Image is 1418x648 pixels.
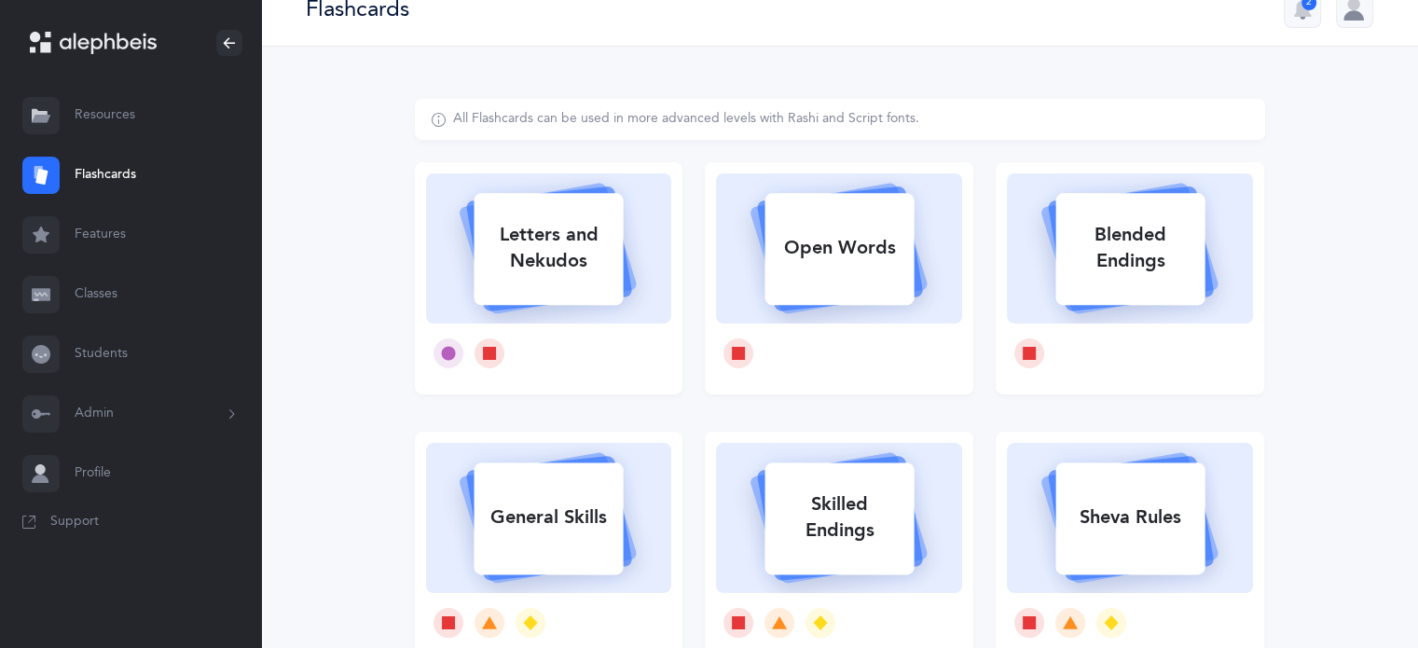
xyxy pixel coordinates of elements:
[474,493,623,542] div: General Skills
[453,110,919,129] div: All Flashcards can be used in more advanced levels with Rashi and Script fonts.
[1325,555,1396,626] iframe: Drift Widget Chat Controller
[50,513,99,531] span: Support
[764,224,914,272] div: Open Words
[1055,493,1205,542] div: Sheva Rules
[764,480,914,555] div: Skilled Endings
[474,211,623,285] div: Letters and Nekudos
[1055,211,1205,285] div: Blended Endings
